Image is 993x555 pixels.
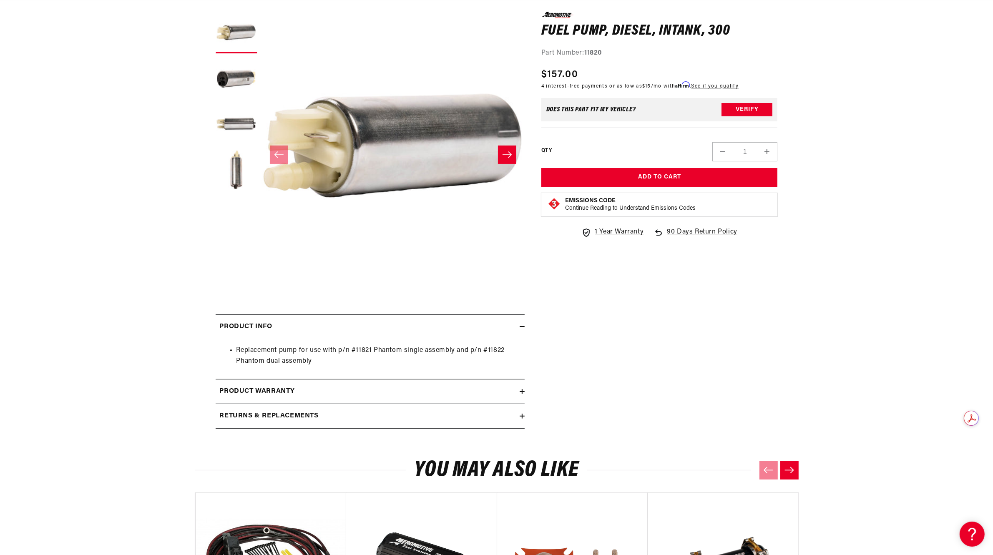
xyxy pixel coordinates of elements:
[220,411,319,422] h2: Returns & replacements
[541,82,739,90] p: 4 interest-free payments or as low as /mo with .
[541,48,778,59] div: Part Number:
[654,227,737,246] a: 90 Days Return Policy
[541,147,552,154] label: QTY
[565,198,616,204] strong: Emissions Code
[220,321,272,332] h2: Product Info
[195,460,799,480] h2: You may also like
[216,58,257,99] button: Load image 2 in gallery view
[675,82,690,88] span: Affirm
[642,84,651,89] span: $15
[546,106,636,113] div: Does This part fit My vehicle?
[581,227,644,238] a: 1 Year Warranty
[270,146,288,164] button: Slide left
[216,149,257,191] button: Load image 4 in gallery view
[216,379,525,404] summary: Product warranty
[236,345,520,367] li: Replacement pump for use with p/n #11821 Phantom single assembly and p/n #11822 Phantom dual asse...
[220,386,295,397] h2: Product warranty
[759,461,778,480] button: Previous slide
[667,227,737,246] span: 90 Days Return Policy
[565,205,696,212] p: Continue Reading to Understand Emissions Codes
[498,146,516,164] button: Slide right
[721,103,772,116] button: Verify
[548,197,561,211] img: Emissions code
[541,25,778,38] h1: Fuel Pump, Diesel, Intank, 300
[216,315,525,339] summary: Product Info
[541,168,778,187] button: Add to Cart
[216,12,525,297] media-gallery: Gallery Viewer
[691,84,739,89] a: See if you qualify - Learn more about Affirm Financing (opens in modal)
[216,404,525,428] summary: Returns & replacements
[216,12,257,53] button: Load image 1 in gallery view
[565,197,696,212] button: Emissions CodeContinue Reading to Understand Emissions Codes
[584,50,602,56] strong: 11820
[780,461,799,480] button: Next slide
[541,67,578,82] span: $157.00
[595,227,644,238] span: 1 Year Warranty
[216,103,257,145] button: Load image 3 in gallery view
